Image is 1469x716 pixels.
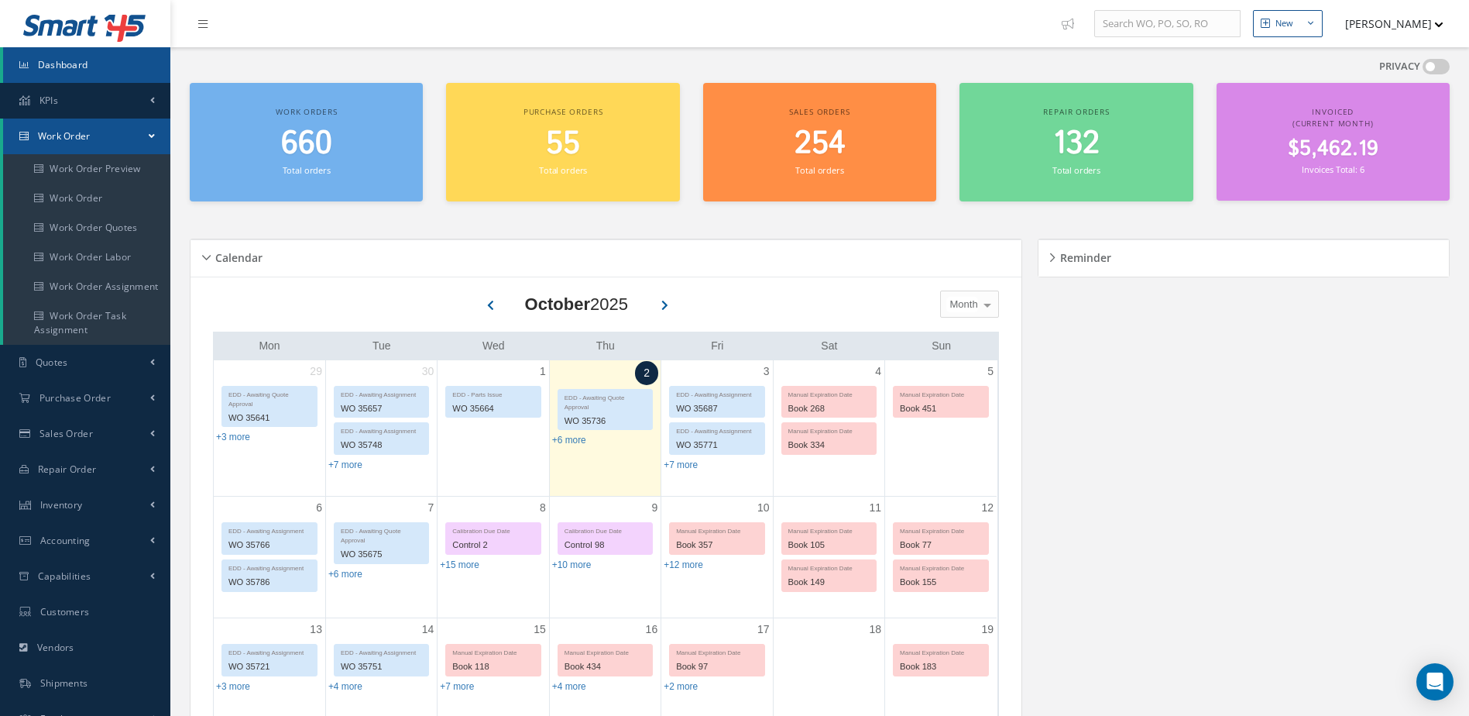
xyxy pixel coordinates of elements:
[552,435,586,446] a: Show 6 more events
[664,681,698,692] a: Show 2 more events
[3,213,170,243] a: Work Order Quotes
[190,83,423,201] a: Work orders 660 Total orders
[283,164,331,176] small: Total orders
[782,536,876,554] div: Book 105
[537,360,549,383] a: October 1, 2025
[885,496,997,618] td: October 12, 2025
[256,336,283,356] a: Monday
[558,390,652,412] div: EDD - Awaiting Quote Approval
[446,523,540,536] div: Calibration Due Date
[885,360,997,497] td: October 5, 2025
[325,360,437,497] td: September 30, 2025
[795,164,843,176] small: Total orders
[335,400,428,418] div: WO 35657
[40,605,90,618] span: Customers
[782,523,876,536] div: Manual Expiration Date
[537,497,549,519] a: October 8, 2025
[1217,83,1450,201] a: Invoiced (Current Month) $5,462.19 Invoices Total: 6
[773,360,884,497] td: October 4, 2025
[782,573,876,591] div: Book 149
[894,523,988,536] div: Manual Expiration Date
[978,618,997,641] a: October 19, 2025
[335,436,428,454] div: WO 35748
[1053,122,1100,166] span: 132
[325,496,437,618] td: October 7, 2025
[335,546,428,563] div: WO 35675
[3,154,170,184] a: Work Order Preview
[1292,118,1374,129] span: (Current Month)
[549,496,661,618] td: October 9, 2025
[1312,106,1354,117] span: Invoiced
[643,618,661,641] a: October 16, 2025
[38,463,97,476] span: Repair Order
[866,497,884,519] a: October 11, 2025
[222,560,317,573] div: EDD - Awaiting Assignment
[984,360,997,383] a: October 5, 2025
[3,184,170,213] a: Work Order
[216,432,250,442] a: Show 3 more events
[446,658,540,676] div: Book 118
[959,83,1193,201] a: Repair orders 132 Total orders
[894,560,988,573] div: Manual Expiration Date
[222,536,317,554] div: WO 35766
[479,336,508,356] a: Wednesday
[593,336,618,356] a: Thursday
[782,436,876,454] div: Book 334
[782,387,876,400] div: Manual Expiration Date
[558,645,652,658] div: Manual Expiration Date
[1052,164,1100,176] small: Total orders
[335,523,428,546] div: EDD - Awaiting Quote Approval
[214,496,325,618] td: October 6, 2025
[664,559,703,570] a: Show 12 more events
[419,618,438,641] a: October 14, 2025
[369,336,394,356] a: Tuesday
[281,122,332,166] span: 660
[782,423,876,436] div: Manual Expiration Date
[1253,10,1323,37] button: New
[894,645,988,658] div: Manual Expiration Date
[37,641,74,654] span: Vendors
[1302,164,1364,175] small: Invoices Total: 6
[670,400,764,418] div: WO 35687
[276,106,337,117] span: Work orders
[38,58,88,71] span: Dashboard
[670,436,764,454] div: WO 35771
[446,645,540,658] div: Manual Expiration Date
[894,387,988,400] div: Manual Expiration Date
[222,573,317,591] div: WO 35786
[558,658,652,676] div: Book 434
[335,645,428,658] div: EDD - Awaiting Assignment
[664,460,698,470] a: Show 7 more events
[1379,59,1420,74] label: PRIVACY
[546,122,580,166] span: 55
[222,387,317,409] div: EDD - Awaiting Quote Approval
[40,676,88,690] span: Shipments
[670,387,764,400] div: EDD - Awaiting Assignment
[3,272,170,301] a: Work Order Assignment
[222,645,317,658] div: EDD - Awaiting Assignment
[894,658,988,676] div: Book 183
[211,246,263,265] h5: Calendar
[670,423,764,436] div: EDD - Awaiting Assignment
[552,559,592,570] a: Show 10 more events
[446,400,540,418] div: WO 35664
[425,497,438,519] a: October 7, 2025
[1055,246,1111,265] h5: Reminder
[38,570,91,583] span: Capabilities
[703,83,936,201] a: Sales orders 254 Total orders
[335,658,428,676] div: WO 35751
[670,645,764,658] div: Manual Expiration Date
[39,427,93,440] span: Sales Order
[446,83,679,201] a: Purchase orders 55 Total orders
[539,164,587,176] small: Total orders
[872,360,884,383] a: October 4, 2025
[1094,10,1241,38] input: Search WO, PO, SO, RO
[440,681,474,692] a: Show 7 more events
[782,400,876,418] div: Book 268
[328,681,362,692] a: Show 4 more events
[866,618,884,641] a: October 18, 2025
[438,360,549,497] td: October 1, 2025
[773,496,884,618] td: October 11, 2025
[894,573,988,591] div: Book 155
[438,496,549,618] td: October 8, 2025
